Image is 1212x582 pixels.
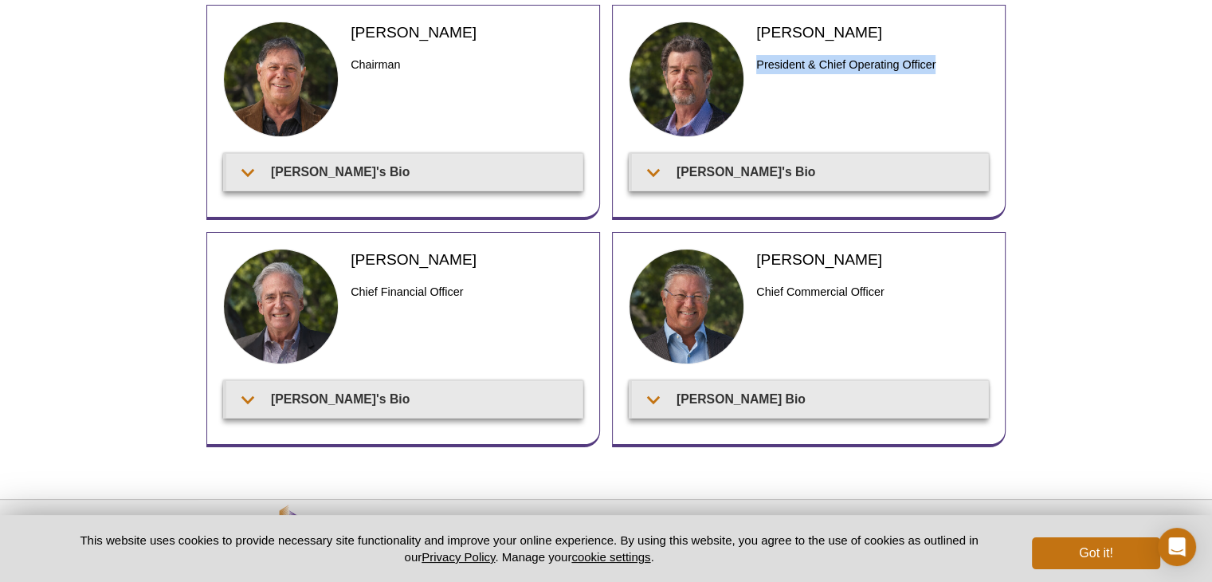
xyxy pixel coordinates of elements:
h2: [PERSON_NAME] [756,22,988,43]
img: Ted DeFrank headshot [629,22,745,138]
h3: Chief Commercial Officer [756,282,988,301]
summary: [PERSON_NAME]'s Bio [226,381,582,417]
h2: [PERSON_NAME] [351,22,582,43]
summary: [PERSON_NAME] Bio [632,381,988,417]
h3: President & Chief Operating Officer [756,55,988,74]
summary: [PERSON_NAME]'s Bio [632,154,988,190]
img: Active Motif, [198,500,382,564]
summary: [PERSON_NAME]'s Bio [226,154,582,190]
div: Open Intercom Messenger [1158,528,1196,566]
h2: [PERSON_NAME] [351,249,582,270]
p: This website uses cookies to provide necessary site functionality and improve your online experie... [53,532,1006,565]
a: Privacy Policy [422,550,495,564]
h3: Chairman [351,55,582,74]
img: Fritz Eibel headshot [629,249,745,365]
img: Patrick Yount headshot [223,249,339,365]
h3: Chief Financial Officer [351,282,582,301]
button: Got it! [1032,537,1159,569]
img: Joe Fernandez headshot [223,22,339,138]
h2: [PERSON_NAME] [756,249,988,270]
button: cookie settings [571,550,650,564]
